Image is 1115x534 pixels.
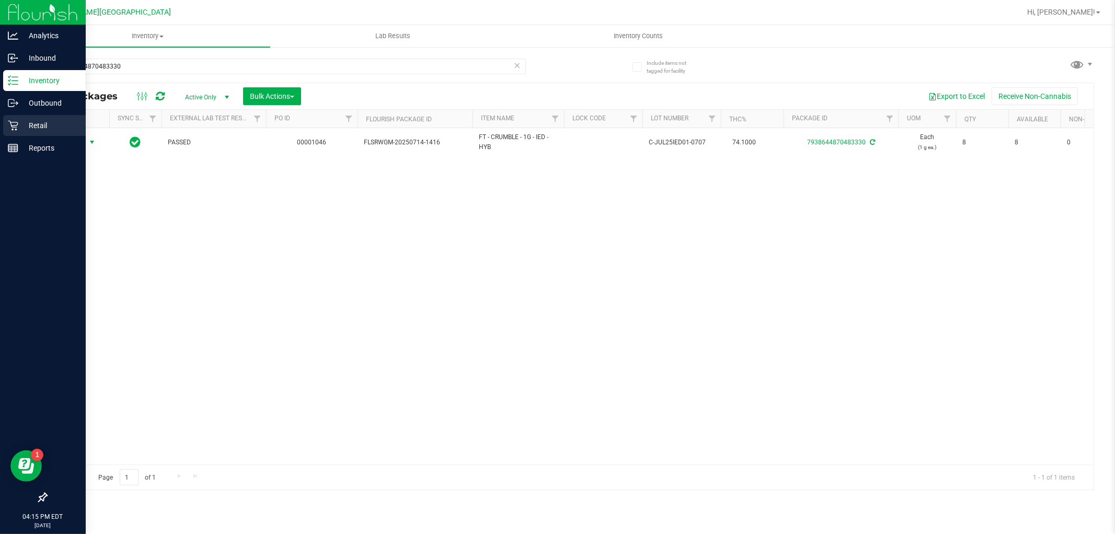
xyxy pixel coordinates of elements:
[18,29,81,42] p: Analytics
[649,138,715,147] span: C-JUL25IED01-0707
[120,469,139,485] input: 1
[89,469,165,485] span: Page of 1
[18,97,81,109] p: Outbound
[1015,138,1054,147] span: 8
[250,92,294,100] span: Bulk Actions
[5,521,81,529] p: [DATE]
[5,512,81,521] p: 04:15 PM EDT
[881,110,899,128] a: Filter
[366,116,432,123] a: Flourish Package ID
[274,115,290,122] a: PO ID
[144,110,162,128] a: Filter
[727,135,761,150] span: 74.1000
[905,142,950,152] p: (1 g ea.)
[168,138,260,147] span: PASSED
[962,138,1002,147] span: 8
[170,115,252,122] a: External Lab Test Result
[118,115,158,122] a: Sync Status
[297,139,327,146] a: 00001046
[8,53,18,63] inline-svg: Inbound
[270,25,515,47] a: Lab Results
[18,52,81,64] p: Inbound
[25,25,270,47] a: Inventory
[807,139,866,146] a: 7938644870483330
[1025,469,1083,485] span: 1 - 1 of 1 items
[8,75,18,86] inline-svg: Inventory
[907,115,921,122] a: UOM
[481,115,514,122] a: Item Name
[130,135,141,150] span: In Sync
[1017,116,1048,123] a: Available
[600,31,677,41] span: Inventory Counts
[86,135,99,150] span: select
[361,31,424,41] span: Lab Results
[515,25,761,47] a: Inventory Counts
[625,110,642,128] a: Filter
[8,120,18,131] inline-svg: Retail
[479,132,558,152] span: FT - CRUMBLE - 1G - IED - HYB
[939,110,956,128] a: Filter
[547,110,564,128] a: Filter
[8,98,18,108] inline-svg: Outbound
[514,59,521,72] span: Clear
[572,115,606,122] a: Lock Code
[729,116,746,123] a: THC%
[992,87,1078,105] button: Receive Non-Cannabis
[31,449,43,461] iframe: Resource center unread badge
[18,142,81,154] p: Reports
[651,115,688,122] a: Lot Number
[868,139,875,146] span: Sync from Compliance System
[42,8,171,17] span: [PERSON_NAME][GEOGRAPHIC_DATA]
[704,110,721,128] a: Filter
[249,110,266,128] a: Filter
[243,87,301,105] button: Bulk Actions
[964,116,976,123] a: Qty
[10,450,42,482] iframe: Resource center
[46,59,526,74] input: Search Package ID, Item Name, SKU, Lot or Part Number...
[647,59,699,75] span: Include items not tagged for facility
[8,143,18,153] inline-svg: Reports
[25,31,270,41] span: Inventory
[54,90,128,102] span: All Packages
[1067,138,1107,147] span: 0
[8,30,18,41] inline-svg: Analytics
[905,132,950,152] span: Each
[364,138,466,147] span: FLSRWGM-20250714-1416
[792,115,827,122] a: Package ID
[922,87,992,105] button: Export to Excel
[1027,8,1095,16] span: Hi, [PERSON_NAME]!
[340,110,358,128] a: Filter
[18,119,81,132] p: Retail
[18,74,81,87] p: Inventory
